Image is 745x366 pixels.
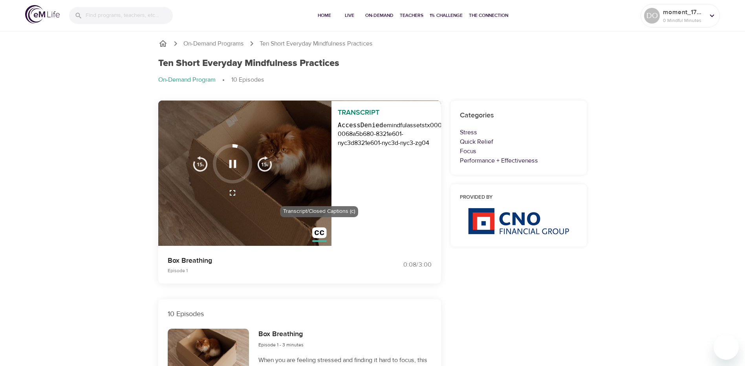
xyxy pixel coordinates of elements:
p: Box Breathing [168,255,363,266]
h1: Ten Short Everyday Mindfulness Practices [158,58,339,69]
hostid: 8321e601-nyc3d-nyc3-zg04 [354,139,429,147]
code: AccessDenied [338,121,383,129]
p: On-Demand Program [158,75,216,84]
p: Episode 1 [168,267,363,274]
span: Home [315,11,334,20]
nav: breadcrumb [158,75,587,85]
h6: Box Breathing [258,329,304,340]
p: Ten Short Everyday Mindfulness Practices [260,39,373,48]
div: DO [644,8,660,24]
img: CNO%20logo.png [468,208,569,234]
nav: breadcrumb [158,39,587,48]
span: The Connection [469,11,508,20]
span: Live [340,11,359,20]
requestid: tx00000200ab4763d713045-0068a5b680-8321e601-nyc3d [338,121,507,147]
img: close_caption.svg [312,227,327,242]
input: Find programs, teachers, etc... [86,7,173,24]
a: On-Demand Programs [183,39,244,48]
p: Focus [460,146,578,156]
span: Episode 1 - 3 minutes [258,342,304,348]
p: 10 Episodes [168,309,432,319]
h6: Categories [460,110,578,121]
p: Transcript [331,101,441,118]
span: Teachers [400,11,423,20]
p: 0 Mindful Minutes [663,17,705,24]
p: moment_1755690611 [663,7,705,17]
img: 15s_prev.svg [192,156,208,172]
p: 10 Episodes [231,75,264,84]
h6: Provided by [460,194,578,202]
p: Quick Relief [460,137,578,146]
p: Performance + Effectiveness [460,156,578,165]
span: On-Demand [365,11,394,20]
iframe: Button to launch messaging window [714,335,739,360]
img: logo [25,5,60,24]
p: Stress [460,128,578,137]
div: 0:08 / 3:00 [373,260,432,269]
bucketname: emindfulassets [383,121,425,129]
img: 15s_next.svg [257,156,273,172]
span: 1% Challenge [430,11,463,20]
